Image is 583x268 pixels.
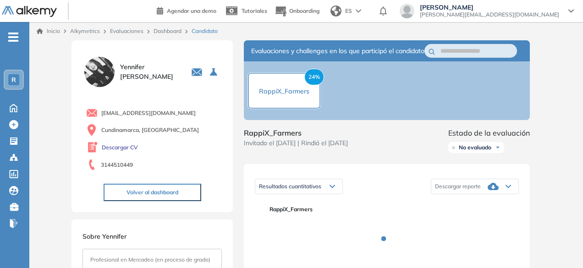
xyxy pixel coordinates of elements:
[459,144,491,151] span: No evaluado
[70,27,100,34] span: Alkymetrics
[251,46,424,56] span: Evaluaciones y challenges en los que participó el candidato
[102,143,138,152] a: Descargar CV
[101,126,199,134] span: Cundinamarca, [GEOGRAPHIC_DATA]
[192,27,218,35] span: Candidato
[244,127,348,138] span: RappiX_Farmers
[110,27,143,34] a: Evaluaciones
[2,6,57,17] img: Logo
[154,27,181,34] a: Dashboard
[448,127,530,138] span: Estado de la evaluación
[101,109,196,117] span: [EMAIL_ADDRESS][DOMAIN_NAME]
[420,11,559,18] span: [PERSON_NAME][EMAIL_ADDRESS][DOMAIN_NAME]
[37,27,60,35] a: Inicio
[420,4,559,11] span: [PERSON_NAME]
[259,87,309,95] span: RappiX_Farmers
[495,145,500,150] img: Ícono de flecha
[356,9,361,13] img: arrow
[345,7,352,15] span: ES
[104,184,201,201] button: Volver al dashboard
[275,1,319,21] button: Onboarding
[120,62,180,82] span: yennifer [PERSON_NAME]
[242,7,267,14] span: Tutoriales
[435,183,481,190] span: Descargar reporte
[269,205,511,213] span: RappiX_Farmers
[157,5,216,16] a: Agendar una demo
[8,36,18,38] i: -
[304,69,324,85] span: 24%
[244,138,348,148] span: Invitado el [DATE] | Rindió el [DATE]
[82,55,116,89] img: PROFILE_MENU_LOGO_USER
[330,5,341,16] img: world
[82,232,126,241] span: Sobre Yennifer
[167,7,216,14] span: Agendar una demo
[289,7,319,14] span: Onboarding
[11,76,16,83] span: R
[259,183,321,190] span: Resultados cuantitativos
[101,161,133,169] span: 3144510449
